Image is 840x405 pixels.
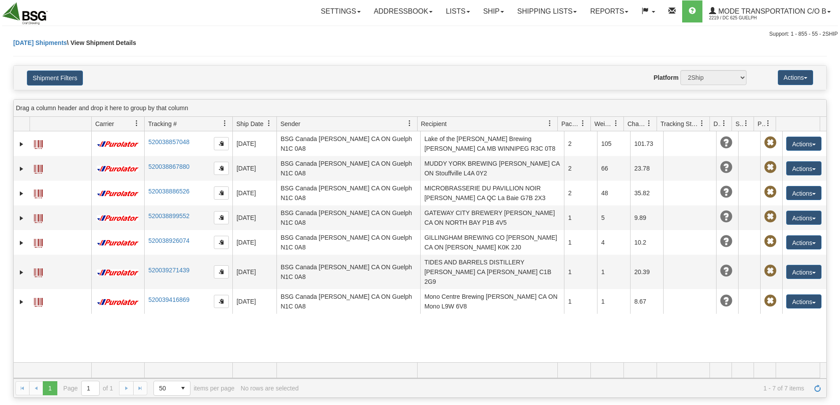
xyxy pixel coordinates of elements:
[232,230,276,255] td: [DATE]
[564,181,597,205] td: 2
[786,265,821,279] button: Actions
[609,116,623,131] a: Weight filter column settings
[95,141,140,148] img: 11 - Purolator
[232,156,276,181] td: [DATE]
[305,385,804,392] span: 1 - 7 of 7 items
[232,205,276,230] td: [DATE]
[542,116,557,131] a: Recipient filter column settings
[720,265,732,277] span: Unknown
[17,140,26,149] a: Expand
[67,39,136,46] span: \ View Shipment Details
[261,116,276,131] a: Ship Date filter column settings
[34,186,43,200] a: Label
[95,215,140,222] img: 11 - Purolator
[735,119,743,128] span: Shipment Issues
[276,156,420,181] td: BSG Canada [PERSON_NAME] CA ON Guelph N1C 0A8
[232,131,276,156] td: [DATE]
[148,237,189,244] a: 520038926074
[148,163,189,170] a: 520038867880
[17,164,26,173] a: Expand
[95,166,140,172] img: 11 - Purolator
[82,381,99,395] input: Page 1
[420,230,564,255] td: GILLINGHAM BREWING CO [PERSON_NAME] CA ON [PERSON_NAME] K0K 2J0
[148,188,189,195] a: 520038886526
[597,205,630,230] td: 5
[95,190,140,197] img: 11 - Purolator
[477,0,511,22] a: Ship
[34,161,43,175] a: Label
[630,156,663,181] td: 23.78
[276,255,420,289] td: BSG Canada [PERSON_NAME] CA ON Guelph N1C 0A8
[153,381,235,396] span: items per page
[758,119,765,128] span: Pickup Status
[214,295,229,308] button: Copy to clipboard
[17,238,26,247] a: Expand
[720,186,732,198] span: Unknown
[764,211,777,223] span: Pickup Not Assigned
[630,131,663,156] td: 101.73
[561,119,580,128] span: Packages
[594,119,613,128] span: Weight
[761,116,776,131] a: Pickup Status filter column settings
[2,2,48,25] img: logo2219.jpg
[232,289,276,314] td: [DATE]
[148,212,189,219] a: 520038899552
[129,116,144,131] a: Carrier filter column settings
[34,264,43,279] a: Label
[630,230,663,255] td: 10.2
[148,296,189,303] a: 520039416869
[2,30,838,38] div: Support: 1 - 855 - 55 - 2SHIP
[653,73,679,82] label: Platform
[627,119,646,128] span: Charge
[764,235,777,248] span: Pickup Not Assigned
[597,289,630,314] td: 1
[276,205,420,230] td: BSG Canada [PERSON_NAME] CA ON Guelph N1C 0A8
[17,268,26,277] a: Expand
[148,138,189,145] a: 520038857048
[236,119,263,128] span: Ship Date
[314,0,367,22] a: Settings
[720,211,732,223] span: Unknown
[511,0,583,22] a: Shipping lists
[148,119,177,128] span: Tracking #
[597,156,630,181] td: 66
[764,186,777,198] span: Pickup Not Assigned
[764,137,777,149] span: Pickup Not Assigned
[630,205,663,230] td: 9.89
[630,289,663,314] td: 8.67
[34,136,43,150] a: Label
[661,119,699,128] span: Tracking Status
[159,384,171,393] span: 50
[439,0,476,22] a: Lists
[597,131,630,156] td: 105
[786,235,821,249] button: Actions
[716,7,826,15] span: Mode Transportation c/o B
[421,119,447,128] span: Recipient
[739,116,754,131] a: Shipment Issues filter column settings
[420,205,564,230] td: GATEWAY CITY BREWERY [PERSON_NAME] CA ON NORTH BAY P1B 4V5
[95,240,140,246] img: 11 - Purolator
[214,186,229,200] button: Copy to clipboard
[214,236,229,249] button: Copy to clipboard
[820,157,839,247] iframe: chat widget
[630,181,663,205] td: 35.82
[702,0,837,22] a: Mode Transportation c/o B 2219 / DC 625 Guelph
[95,269,140,276] img: 11 - Purolator
[630,255,663,289] td: 20.39
[694,116,709,131] a: Tracking Status filter column settings
[420,181,564,205] td: MICROBRASSERIE DU PAVILLION NOIR [PERSON_NAME] CA QC La Baie G7B 2X3
[786,161,821,175] button: Actions
[34,235,43,249] a: Label
[63,381,113,396] span: Page of 1
[214,137,229,150] button: Copy to clipboard
[420,255,564,289] td: TIDES AND BARRELS DISTILLERY [PERSON_NAME] CA [PERSON_NAME] C1B 2G9
[14,100,826,117] div: grid grouping header
[217,116,232,131] a: Tracking # filter column settings
[764,265,777,277] span: Pickup Not Assigned
[786,137,821,151] button: Actions
[17,189,26,198] a: Expand
[13,39,67,46] a: [DATE] Shipments
[214,265,229,279] button: Copy to clipboard
[720,161,732,174] span: Unknown
[597,255,630,289] td: 1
